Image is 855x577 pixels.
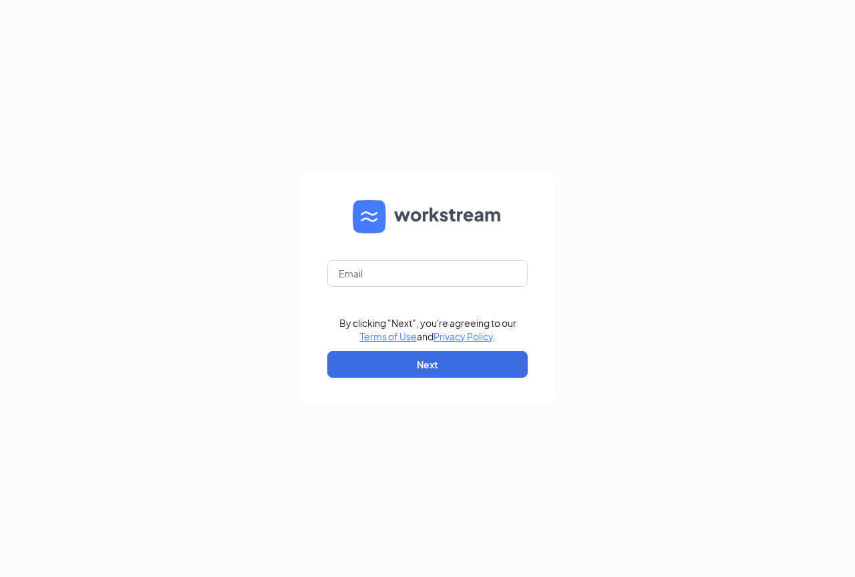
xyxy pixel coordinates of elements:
[339,316,516,343] div: By clicking "Next", you're agreeing to our and .
[327,260,528,287] input: Email
[327,351,528,378] button: Next
[360,330,417,342] a: Terms of Use
[353,200,502,233] img: WS logo and Workstream text
[434,330,493,342] a: Privacy Policy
